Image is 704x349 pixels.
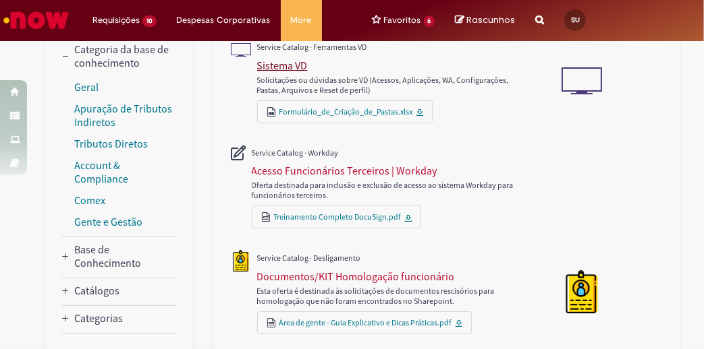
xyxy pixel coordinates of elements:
span: 10 [142,15,157,27]
span: Rascunhos [466,13,515,26]
img: ServiceNow [1,7,71,34]
span: Favoritos [384,13,421,27]
span: Requisições [92,13,140,27]
span: 6 [424,15,435,27]
a: No momento, sua lista de rascunhos tem 0 Itens [455,13,515,26]
span: More [291,13,312,27]
span: SU [571,15,580,24]
span: Despesas Corporativas [177,13,271,27]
